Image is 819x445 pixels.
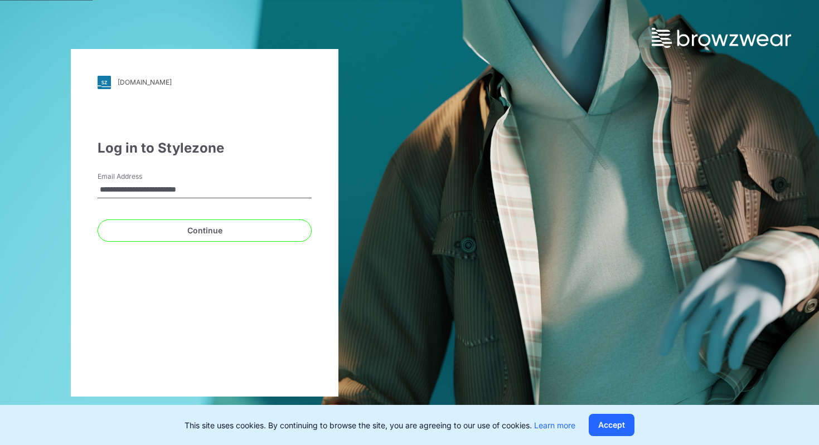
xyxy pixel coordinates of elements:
[98,76,111,89] img: svg+xml;base64,PHN2ZyB3aWR0aD0iMjgiIGhlaWdodD0iMjgiIHZpZXdCb3g9IjAgMCAyOCAyOCIgZmlsbD0ibm9uZSIgeG...
[185,419,575,431] p: This site uses cookies. By continuing to browse the site, you are agreeing to our use of cookies.
[589,414,634,436] button: Accept
[118,78,172,86] div: [DOMAIN_NAME]
[98,76,312,89] a: [DOMAIN_NAME]
[652,28,791,48] img: browzwear-logo.73288ffb.svg
[98,219,312,242] button: Continue
[534,420,575,430] a: Learn more
[98,172,176,182] label: Email Address
[98,138,312,158] div: Log in to Stylezone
